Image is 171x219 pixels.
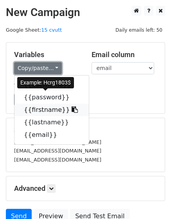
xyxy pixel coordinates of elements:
h5: Variables [14,50,80,59]
span: Daily emails left: 50 [113,26,165,34]
a: {{email}} [14,129,89,141]
div: Example: Hcrg1803$ [17,77,74,88]
small: [EMAIL_ADDRESS][DOMAIN_NAME] [14,148,101,154]
small: [EMAIL_ADDRESS][DOMAIN_NAME] [14,139,101,145]
h5: Advanced [14,184,157,193]
a: Copy/paste... [14,62,62,74]
small: [EMAIL_ADDRESS][DOMAIN_NAME] [14,157,101,163]
a: {{password}} [14,91,89,104]
a: Daily emails left: 50 [113,27,165,33]
a: {{lastname}} [14,116,89,129]
a: 15 cvutt [41,27,62,33]
div: Widget de chat [132,181,171,219]
small: Google Sheet: [6,27,62,33]
h2: New Campaign [6,6,165,19]
a: {{username}} [14,79,89,91]
a: {{firstname}} [14,104,89,116]
iframe: Chat Widget [132,181,171,219]
h5: Email column [92,50,157,59]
